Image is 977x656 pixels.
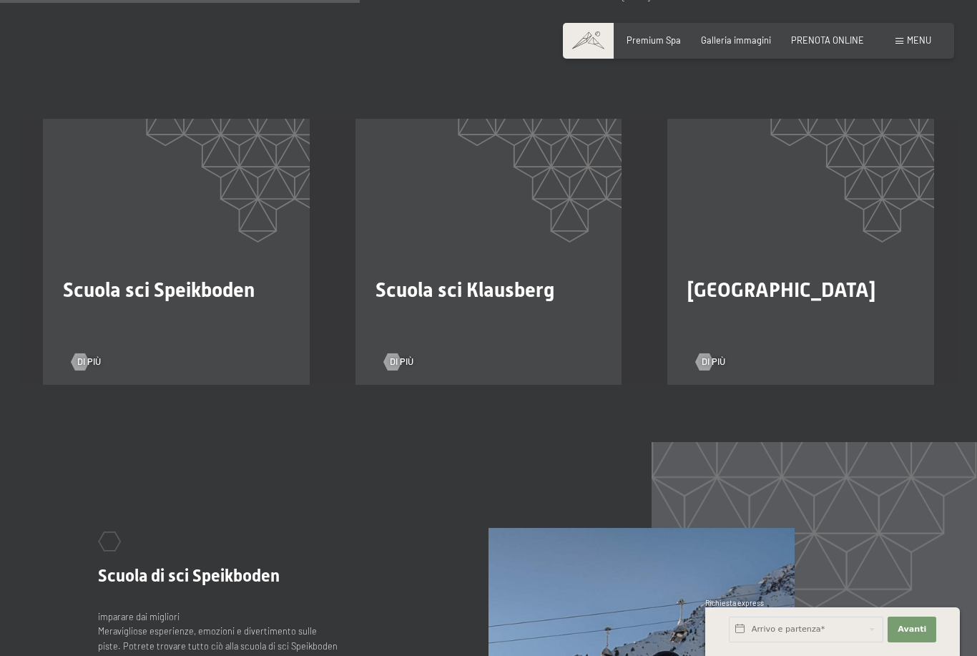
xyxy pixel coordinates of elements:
span: [GEOGRAPHIC_DATA] [687,278,875,302]
span: Scuola sci Klausberg [375,278,554,302]
span: Richiesta express [705,599,764,607]
span: Di più [702,356,725,368]
button: Avanti [888,617,936,642]
span: Menu [907,34,931,46]
a: PRENOTA ONLINE [791,34,864,46]
a: Galleria immagini [701,34,771,46]
span: Di più [77,356,101,368]
a: Premium Spa [627,34,681,46]
span: Scuola sci Speikboden [63,278,255,302]
span: Scuola di sci Speikboden [98,566,280,586]
span: Avanti [898,624,926,635]
span: Di più [390,356,413,368]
